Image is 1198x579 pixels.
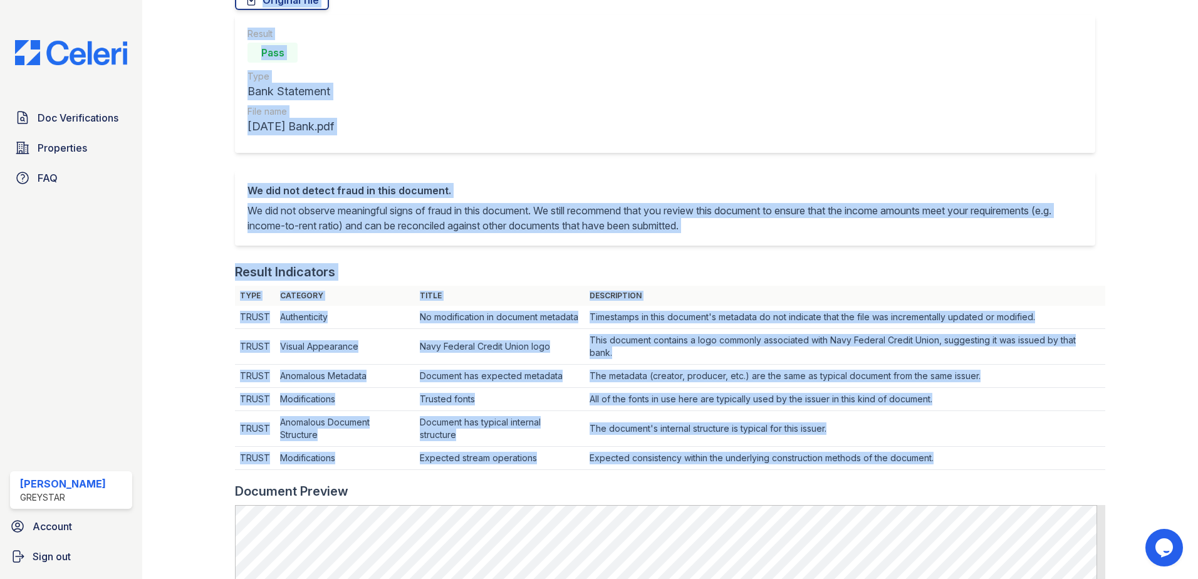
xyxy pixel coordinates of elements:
span: Doc Verifications [38,110,118,125]
td: TRUST [235,388,275,411]
div: [PERSON_NAME] [20,476,106,491]
span: Account [33,519,72,534]
td: Authenticity [275,306,415,329]
span: Sign out [33,549,71,564]
div: Type [247,70,334,83]
td: Timestamps in this document's metadata do not indicate that the file was incrementally updated or... [585,306,1105,329]
p: We did not observe meaningful signs of fraud in this document. We still recommend that you review... [247,203,1083,233]
div: Document Preview [235,482,348,500]
td: No modification in document metadata [415,306,585,329]
td: Document has typical internal structure [415,411,585,447]
th: Type [235,286,275,306]
td: Expected stream operations [415,447,585,470]
a: Account [5,514,137,539]
div: Bank Statement [247,83,334,100]
td: TRUST [235,329,275,365]
td: Anomalous Document Structure [275,411,415,447]
div: Pass [247,43,298,63]
td: TRUST [235,447,275,470]
div: We did not detect fraud in this document. [247,183,1083,198]
td: Expected consistency within the underlying construction methods of the document. [585,447,1105,470]
div: [DATE] Bank.pdf [247,118,334,135]
td: TRUST [235,365,275,388]
div: Result [247,28,334,40]
div: Result Indicators [235,263,335,281]
td: The metadata (creator, producer, etc.) are the same as typical document from the same issuer. [585,365,1105,388]
th: Title [415,286,585,306]
div: File name [247,105,334,118]
span: FAQ [38,170,58,185]
td: Modifications [275,388,415,411]
iframe: chat widget [1145,529,1185,566]
td: Navy Federal Credit Union logo [415,329,585,365]
td: All of the fonts in use here are typically used by the issuer in this kind of document. [585,388,1105,411]
span: Properties [38,140,87,155]
img: CE_Logo_Blue-a8612792a0a2168367f1c8372b55b34899dd931a85d93a1a3d3e32e68fde9ad4.png [5,40,137,65]
td: Modifications [275,447,415,470]
a: FAQ [10,165,132,190]
td: The document's internal structure is typical for this issuer. [585,411,1105,447]
th: Category [275,286,415,306]
td: Trusted fonts [415,388,585,411]
td: Visual Appearance [275,329,415,365]
a: Sign out [5,544,137,569]
td: Document has expected metadata [415,365,585,388]
td: Anomalous Metadata [275,365,415,388]
th: Description [585,286,1105,306]
a: Properties [10,135,132,160]
td: TRUST [235,411,275,447]
td: TRUST [235,306,275,329]
a: Doc Verifications [10,105,132,130]
div: Greystar [20,491,106,504]
td: This document contains a logo commonly associated with Navy Federal Credit Union, suggesting it w... [585,329,1105,365]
